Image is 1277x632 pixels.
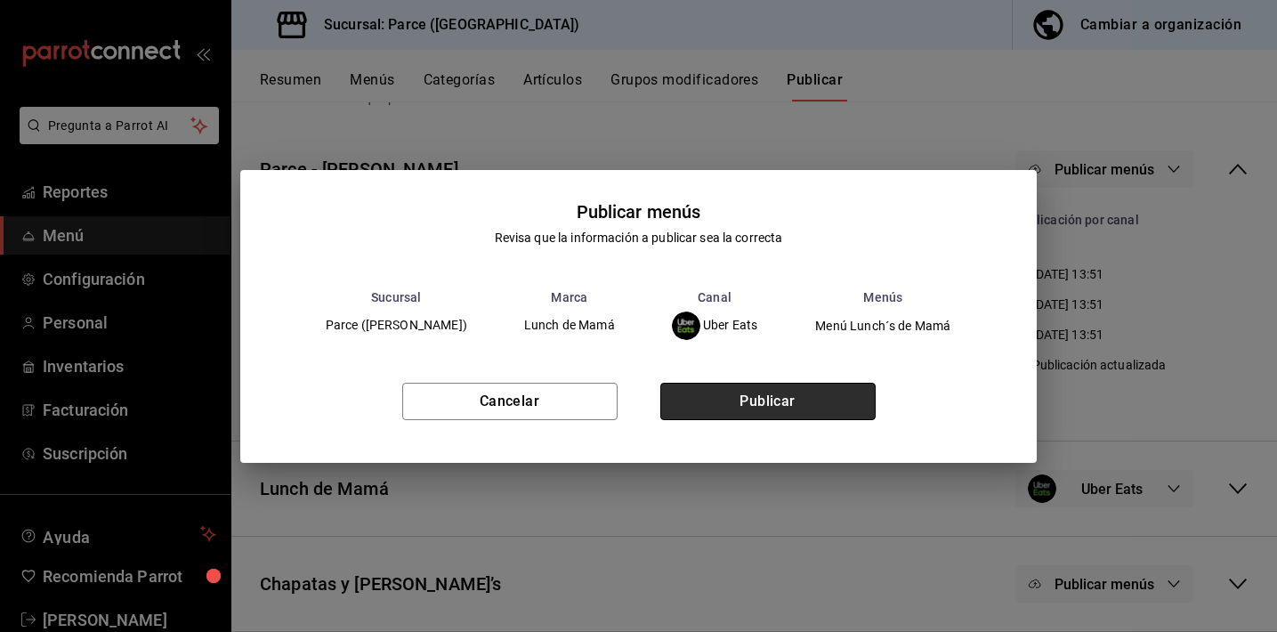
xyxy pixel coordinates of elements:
th: Menús [786,290,980,304]
th: Sucursal [297,290,496,304]
button: Publicar [660,383,876,420]
td: Lunch de Mamá [496,304,643,347]
span: Menú Lunch´s de Mamá [815,320,950,332]
div: Revisa que la información a publicar sea la correcta [495,229,783,247]
div: Uber Eats [672,312,758,340]
th: Marca [496,290,643,304]
th: Canal [643,290,787,304]
div: Publicar menús [577,199,701,225]
td: Parce ([PERSON_NAME]) [297,304,496,347]
button: Cancelar [402,383,618,420]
